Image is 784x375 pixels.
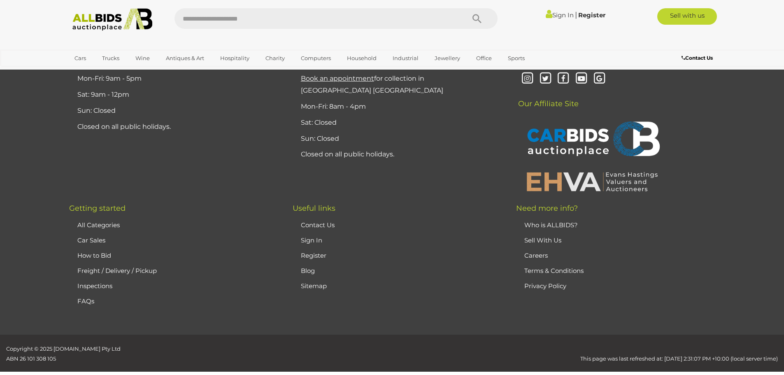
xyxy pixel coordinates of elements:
[387,51,424,65] a: Industrial
[524,221,578,229] a: Who is ALLBIDS?
[429,51,465,65] a: Jewellery
[574,72,589,86] i: Youtube
[522,113,662,167] img: CARBIDS Auctionplace
[75,87,272,103] li: Sat: 9am - 12pm
[578,11,605,19] a: Register
[342,51,382,65] a: Household
[215,51,255,65] a: Hospitality
[75,119,272,135] li: Closed on all public holidays.
[196,344,784,363] div: This page was last refreshed at: [DATE] 2:31:07 PM +10:00 (local server time)
[592,72,607,86] i: Google
[299,115,496,131] li: Sat: Closed
[301,252,326,259] a: Register
[299,99,496,115] li: Mon-Fri: 8am - 4pm
[456,8,498,29] button: Search
[301,236,322,244] a: Sign In
[75,103,272,119] li: Sun: Closed
[161,51,209,65] a: Antiques & Art
[575,10,577,19] span: |
[260,51,290,65] a: Charity
[299,147,496,163] li: Closed on all public holidays.
[295,51,336,65] a: Computers
[524,236,561,244] a: Sell With Us
[524,282,566,290] a: Privacy Policy
[299,131,496,147] li: Sun: Closed
[301,75,374,82] u: Book an appointment
[69,65,138,79] a: [GEOGRAPHIC_DATA]
[77,236,105,244] a: Car Sales
[293,204,335,213] span: Useful links
[546,11,574,19] a: Sign In
[69,204,126,213] span: Getting started
[682,54,715,63] a: Contact Us
[471,51,497,65] a: Office
[556,72,570,86] i: Facebook
[520,72,535,86] i: Instagram
[97,51,125,65] a: Trucks
[77,252,111,259] a: How to Bid
[524,252,548,259] a: Careers
[301,282,327,290] a: Sitemap
[516,204,578,213] span: Need more info?
[77,221,120,229] a: All Categories
[301,75,443,94] a: Book an appointmentfor collection in [GEOGRAPHIC_DATA] [GEOGRAPHIC_DATA]
[77,297,94,305] a: FAQs
[657,8,717,25] a: Sell with us
[524,267,584,275] a: Terms & Conditions
[301,267,315,275] a: Blog
[77,267,157,275] a: Freight / Delivery / Pickup
[75,71,272,87] li: Mon-Fri: 9am - 5pm
[69,51,91,65] a: Cars
[301,221,335,229] a: Contact Us
[516,87,579,108] span: Our Affiliate Site
[77,282,112,290] a: Inspections
[522,171,662,192] img: EHVA | Evans Hastings Valuers and Auctioneers
[682,55,713,61] b: Contact Us
[538,72,553,86] i: Twitter
[503,51,530,65] a: Sports
[130,51,155,65] a: Wine
[68,8,157,31] img: Allbids.com.au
